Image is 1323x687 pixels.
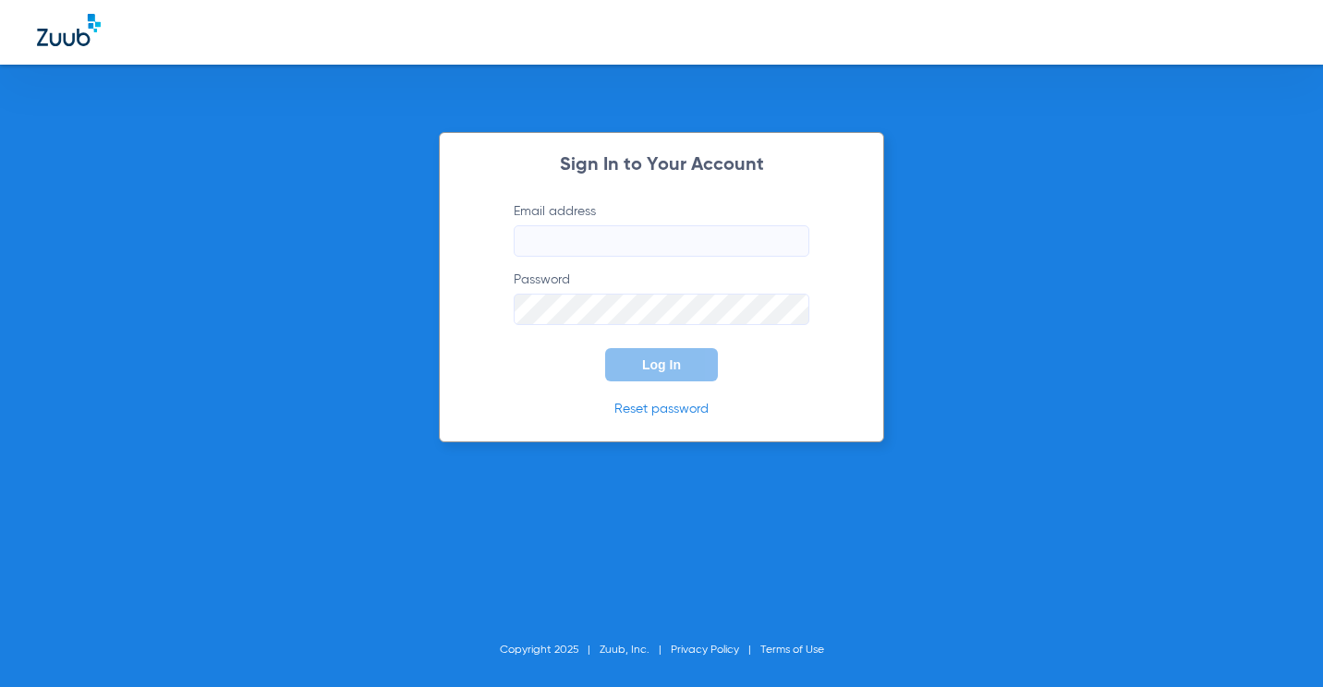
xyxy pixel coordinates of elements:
[514,294,809,325] input: Password
[671,645,739,656] a: Privacy Policy
[605,348,718,381] button: Log In
[37,14,101,46] img: Zuub Logo
[514,202,809,257] label: Email address
[500,641,600,659] li: Copyright 2025
[760,645,824,656] a: Terms of Use
[642,357,681,372] span: Log In
[514,271,809,325] label: Password
[514,225,809,257] input: Email address
[600,641,671,659] li: Zuub, Inc.
[614,403,709,416] a: Reset password
[486,156,837,175] h2: Sign In to Your Account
